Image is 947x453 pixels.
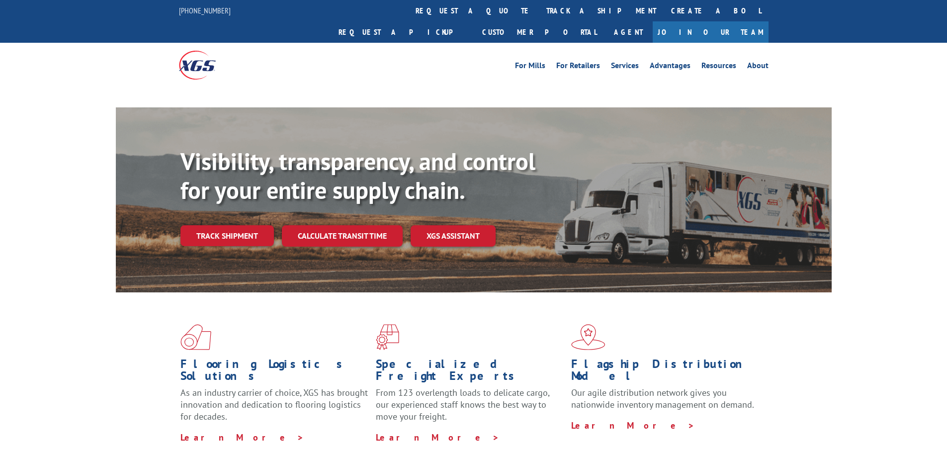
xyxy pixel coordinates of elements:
[411,225,496,247] a: XGS ASSISTANT
[571,324,605,350] img: xgs-icon-flagship-distribution-model-red
[282,225,403,247] a: Calculate transit time
[747,62,769,73] a: About
[376,358,564,387] h1: Specialized Freight Experts
[376,432,500,443] a: Learn More >
[179,5,231,15] a: [PHONE_NUMBER]
[475,21,604,43] a: Customer Portal
[701,62,736,73] a: Resources
[611,62,639,73] a: Services
[180,225,274,246] a: Track shipment
[376,387,564,431] p: From 123 overlength loads to delicate cargo, our experienced staff knows the best way to move you...
[571,387,754,410] span: Our agile distribution network gives you nationwide inventory management on demand.
[571,420,695,431] a: Learn More >
[571,358,759,387] h1: Flagship Distribution Model
[376,324,399,350] img: xgs-icon-focused-on-flooring-red
[331,21,475,43] a: Request a pickup
[653,21,769,43] a: Join Our Team
[180,358,368,387] h1: Flooring Logistics Solutions
[180,324,211,350] img: xgs-icon-total-supply-chain-intelligence-red
[650,62,690,73] a: Advantages
[180,432,304,443] a: Learn More >
[556,62,600,73] a: For Retailers
[180,387,368,422] span: As an industry carrier of choice, XGS has brought innovation and dedication to flooring logistics...
[604,21,653,43] a: Agent
[180,146,535,205] b: Visibility, transparency, and control for your entire supply chain.
[515,62,545,73] a: For Mills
